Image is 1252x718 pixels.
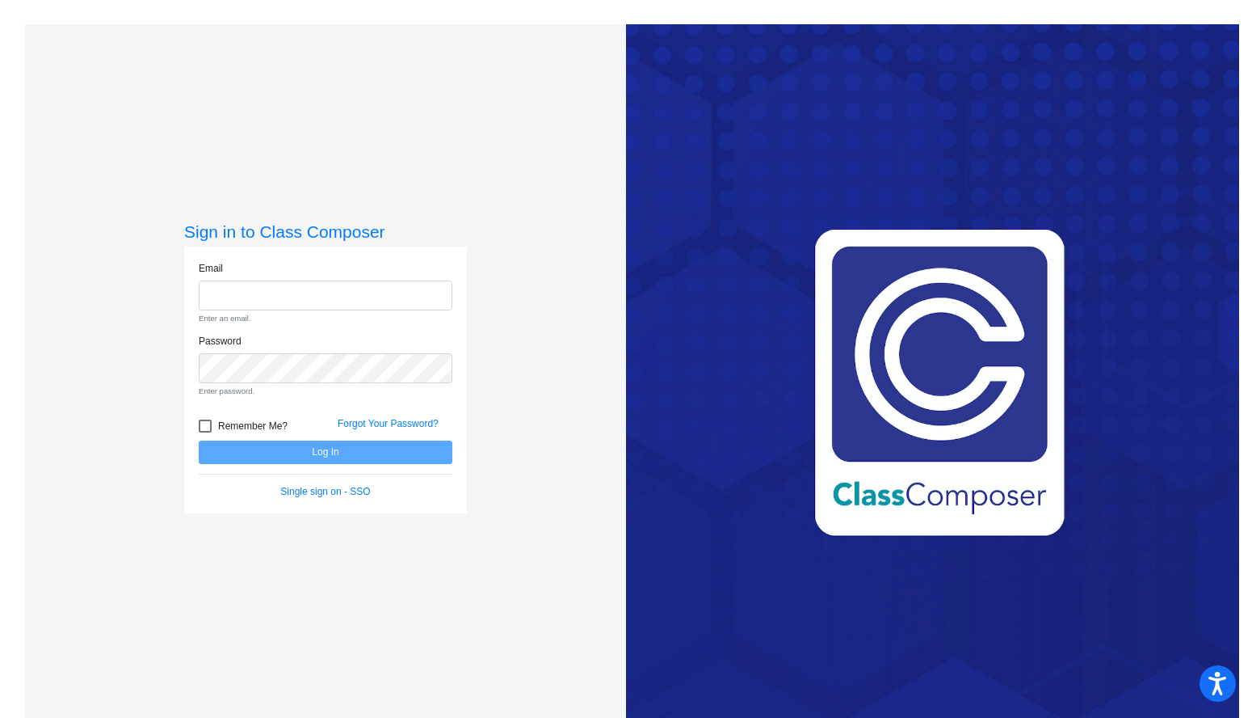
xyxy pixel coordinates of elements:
label: Password [199,334,242,348]
span: Remember Me? [218,416,288,436]
small: Enter password. [199,386,452,397]
small: Enter an email. [199,313,452,324]
h3: Sign in to Class Composer [184,222,467,242]
label: Email [199,261,223,276]
a: Single sign on - SSO [280,486,370,497]
button: Log In [199,441,452,464]
a: Forgot Your Password? [338,418,439,429]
